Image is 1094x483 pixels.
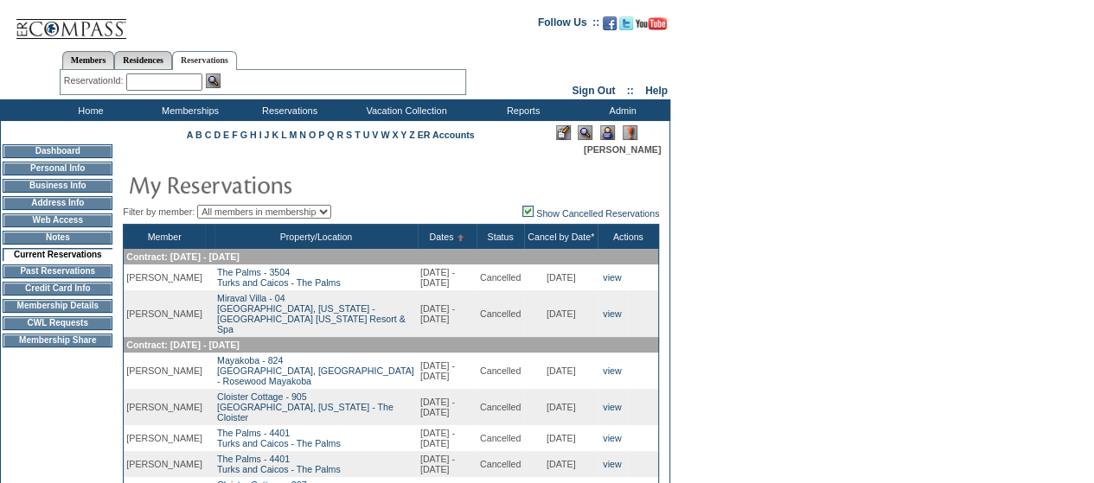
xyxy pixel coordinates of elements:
a: Status [487,232,513,242]
a: Show Cancelled Reservations [522,208,659,219]
a: J [264,130,269,140]
td: [DATE] - [DATE] [418,353,477,389]
span: [PERSON_NAME] [584,144,661,155]
td: Address Info [3,196,112,210]
a: P [318,130,324,140]
span: Contract: [DATE] - [DATE] [126,340,239,350]
a: V [372,130,378,140]
a: F [232,130,238,140]
td: [DATE] - [DATE] [418,389,477,425]
td: [PERSON_NAME] [124,290,205,337]
a: L [281,130,286,140]
td: [PERSON_NAME] [124,353,205,389]
td: [PERSON_NAME] [124,425,205,451]
td: [DATE] - [DATE] [418,451,477,477]
a: Q [327,130,334,140]
td: Reports [471,99,571,121]
a: Mayakoba - 824[GEOGRAPHIC_DATA], [GEOGRAPHIC_DATA] - Rosewood Mayakoba [217,355,414,386]
a: E [223,130,229,140]
a: K [272,130,278,140]
img: Ascending [453,234,464,241]
th: Actions [598,225,659,250]
td: Cancelled [477,425,524,451]
td: Cancelled [477,451,524,477]
td: Notes [3,231,112,245]
td: [DATE] - [DATE] [418,290,477,337]
td: Memberships [138,99,238,121]
td: [PERSON_NAME] [124,451,205,477]
a: Cloister Cottage - 905[GEOGRAPHIC_DATA], [US_STATE] - The Cloister [217,391,393,423]
a: R [336,130,343,140]
td: Past Reservations [3,264,112,278]
td: Credit Card Info [3,282,112,296]
a: W [381,130,389,140]
a: O [309,130,316,140]
img: Subscribe to our YouTube Channel [636,17,667,30]
td: Web Access [3,213,112,227]
td: [DATE] [524,290,598,337]
td: Vacation Collection [337,99,471,121]
span: :: [627,85,634,97]
span: Contract: [DATE] - [DATE] [126,251,239,262]
td: [DATE] - [DATE] [418,425,477,451]
a: Members [62,51,115,69]
td: [DATE] [524,425,598,451]
td: Cancelled [477,264,524,290]
td: Business Info [3,179,112,193]
img: pgTtlMyReservations.gif [128,167,474,201]
a: The Palms - 4401Turks and Caicos - The Palms [217,454,341,474]
a: Follow us on Twitter [619,22,633,32]
td: Current Reservations [3,248,112,261]
a: Become our fan on Facebook [603,22,617,32]
a: H [250,130,257,140]
a: X [392,130,398,140]
td: [DATE] [524,451,598,477]
td: Reservations [238,99,337,121]
div: ReservationId: [64,73,127,88]
img: Log Concern/Member Elevation [623,125,637,140]
td: [PERSON_NAME] [124,389,205,425]
a: view [603,308,621,319]
a: Dates [429,232,453,242]
a: Property/Location [280,232,353,242]
a: Residences [114,51,172,69]
a: Z [409,130,415,140]
a: M [289,130,297,140]
a: U [363,130,370,140]
a: view [603,402,621,412]
td: Cancelled [477,353,524,389]
img: Follow us on Twitter [619,16,633,30]
img: Compass Home [15,4,127,40]
a: D [214,130,221,140]
a: B [195,130,202,140]
a: view [603,365,621,376]
a: G [240,130,247,140]
a: The Palms - 4401Turks and Caicos - The Palms [217,428,341,448]
td: Dashboard [3,144,112,158]
td: [DATE] [524,353,598,389]
td: [DATE] - [DATE] [418,264,477,290]
a: Cancel by Date* [528,232,594,242]
img: Edit Mode [556,125,571,140]
span: Filter by member: [123,207,195,217]
a: Reservations [172,51,237,70]
a: The Palms - 3504Turks and Caicos - The Palms [217,267,341,288]
img: Reservation Search [206,73,221,88]
td: Membership Details [3,299,112,313]
a: Y [400,130,406,140]
a: N [299,130,306,140]
a: Subscribe to our YouTube Channel [636,22,667,32]
td: CWL Requests [3,316,112,330]
a: A [187,130,193,140]
td: [DATE] [524,389,598,425]
a: T [355,130,361,140]
a: Member [148,232,182,242]
a: Sign Out [572,85,615,97]
a: view [603,272,621,283]
a: ER Accounts [418,130,475,140]
td: Membership Share [3,334,112,347]
td: Personal Info [3,162,112,175]
img: View Mode [578,125,592,140]
td: Cancelled [477,389,524,425]
td: Follow Us :: [538,15,599,35]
